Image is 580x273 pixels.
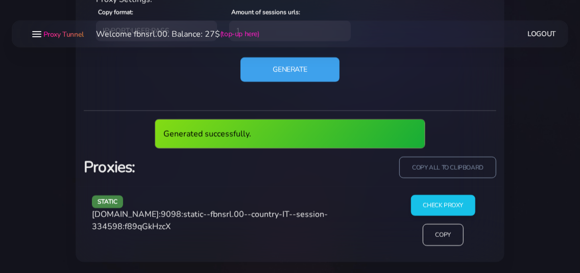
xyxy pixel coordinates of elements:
input: Check Proxy [411,195,476,216]
li: Welcome fbnsrl.00. Balance: 27$ [84,28,259,40]
iframe: Webchat Widget [530,224,567,260]
a: Logout [528,24,557,43]
label: Amount of sessions urls: [231,8,300,17]
button: Generate [240,58,340,82]
span: static [92,196,123,208]
label: Copy format: [98,8,133,17]
span: Proxy Tunnel [43,30,84,39]
a: Proxy Tunnel [41,26,84,42]
input: Copy [423,224,464,246]
input: copy all to clipboard [399,157,496,179]
h3: Proxies: [84,157,284,178]
span: [DOMAIN_NAME]:9098:static--fbnsrl.00--country-IT--session-334598:f89qGkHzcX [92,209,328,232]
div: Generated successfully. [155,119,426,149]
a: (top-up here) [220,29,259,39]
